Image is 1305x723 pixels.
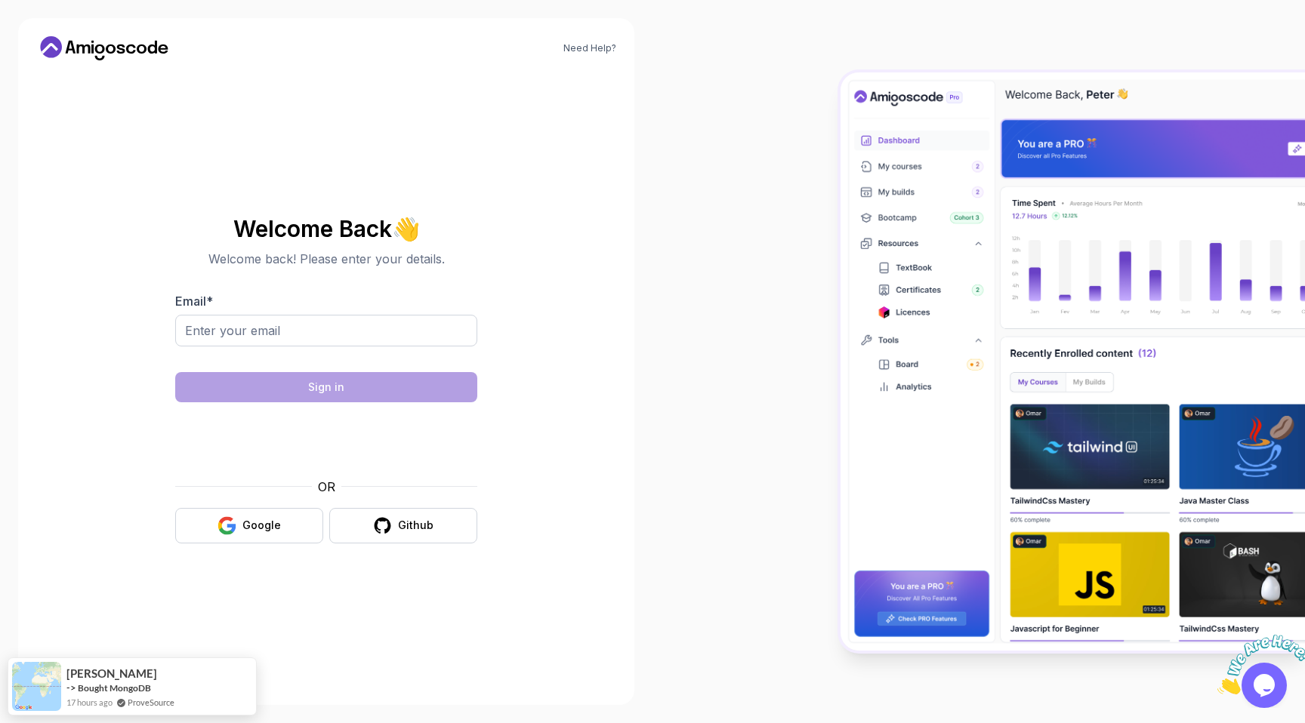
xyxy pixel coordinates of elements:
[242,518,281,533] div: Google
[12,662,61,711] img: provesource social proof notification image
[66,696,113,709] span: 17 hours ago
[78,682,151,694] a: Bought MongoDB
[66,667,157,680] span: [PERSON_NAME]
[1211,629,1305,700] iframe: chat widget
[212,411,440,469] iframe: Widget berisi kotak centang untuk tantangan keamanan hCaptcha
[398,518,433,533] div: Github
[841,72,1305,651] img: Amigoscode Dashboard
[6,6,100,66] img: Chat attention grabber
[128,696,174,709] a: ProveSource
[175,250,477,268] p: Welcome back! Please enter your details.
[175,217,477,241] h2: Welcome Back
[391,216,419,240] span: 👋
[563,42,616,54] a: Need Help?
[175,294,213,309] label: Email *
[175,372,477,402] button: Sign in
[66,681,76,694] span: ->
[308,380,344,395] div: Sign in
[175,508,323,543] button: Google
[36,36,172,60] a: Home link
[329,508,477,543] button: Github
[318,478,335,496] p: OR
[175,315,477,346] input: Enter your email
